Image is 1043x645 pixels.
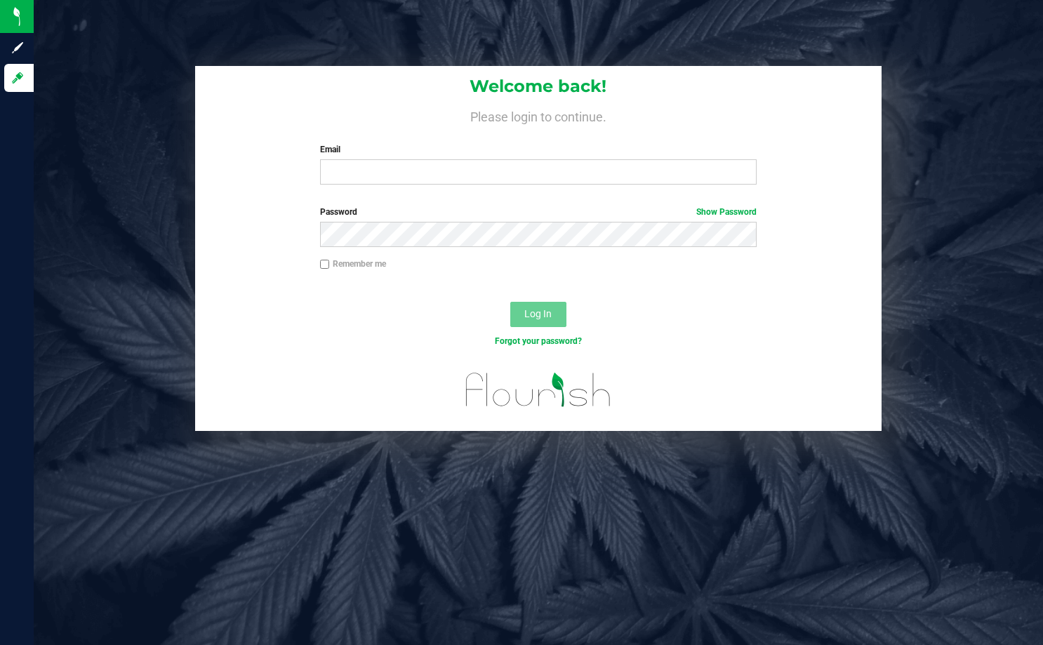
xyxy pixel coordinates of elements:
[495,336,582,346] a: Forgot your password?
[320,207,357,217] span: Password
[453,362,625,418] img: flourish_logo.svg
[320,258,386,270] label: Remember me
[195,107,882,124] h4: Please login to continue.
[524,308,552,319] span: Log In
[510,302,566,327] button: Log In
[320,260,330,270] input: Remember me
[11,71,25,85] inline-svg: Log in
[11,41,25,55] inline-svg: Sign up
[696,207,757,217] a: Show Password
[320,143,757,156] label: Email
[195,77,882,95] h1: Welcome back!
